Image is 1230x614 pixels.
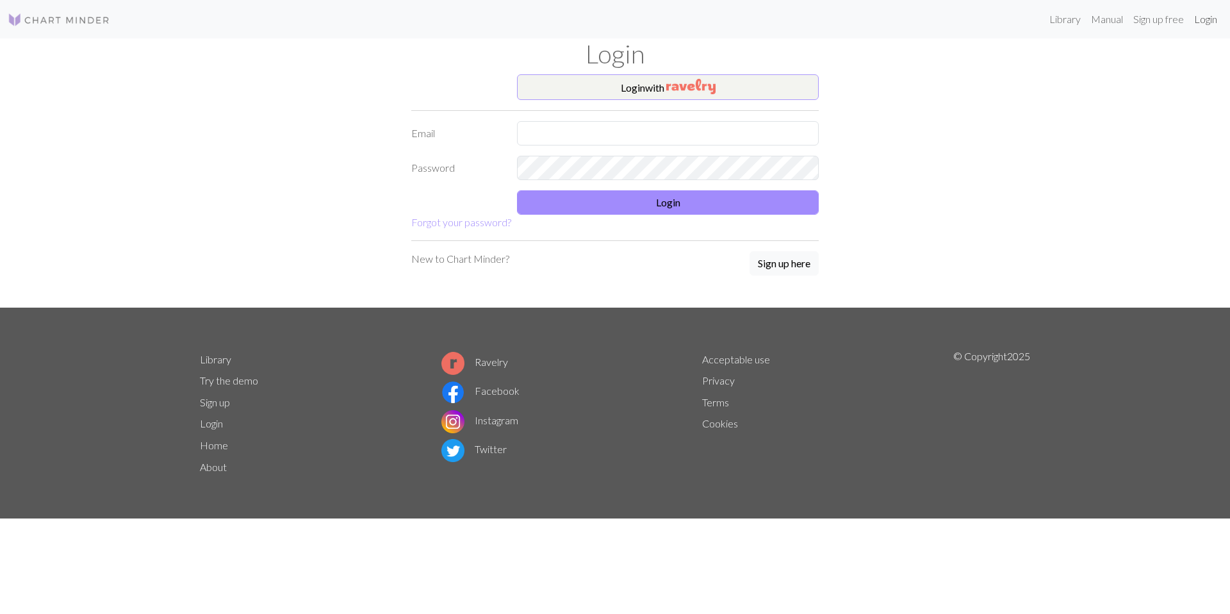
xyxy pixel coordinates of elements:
[441,439,464,462] img: Twitter logo
[441,356,508,368] a: Ravelry
[441,443,507,455] a: Twitter
[441,381,464,404] img: Facebook logo
[1128,6,1189,32] a: Sign up free
[404,121,509,145] label: Email
[411,216,511,228] a: Forgot your password?
[517,74,819,100] button: Loginwith
[1044,6,1086,32] a: Library
[702,417,738,429] a: Cookies
[702,353,770,365] a: Acceptable use
[702,374,735,386] a: Privacy
[200,374,258,386] a: Try the demo
[702,396,729,408] a: Terms
[953,349,1030,478] p: © Copyright 2025
[441,410,464,433] img: Instagram logo
[404,156,509,180] label: Password
[200,417,223,429] a: Login
[1086,6,1128,32] a: Manual
[192,38,1038,69] h1: Login
[441,352,464,375] img: Ravelry logo
[750,251,819,277] a: Sign up here
[8,12,110,28] img: Logo
[200,353,231,365] a: Library
[750,251,819,276] button: Sign up here
[1189,6,1222,32] a: Login
[517,190,819,215] button: Login
[441,414,518,426] a: Instagram
[666,79,716,94] img: Ravelry
[200,396,230,408] a: Sign up
[200,461,227,473] a: About
[411,251,509,267] p: New to Chart Minder?
[200,439,228,451] a: Home
[441,385,520,397] a: Facebook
